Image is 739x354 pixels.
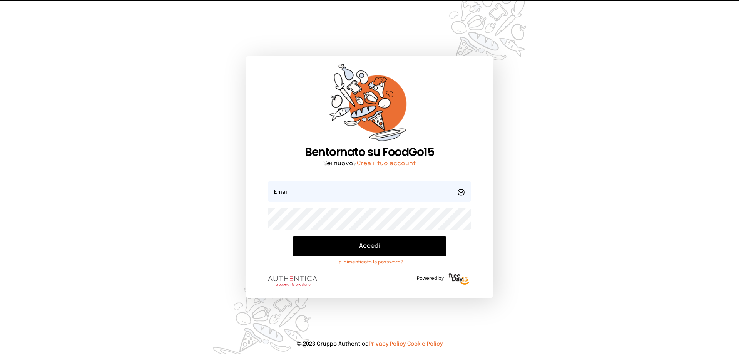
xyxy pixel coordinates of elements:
a: Privacy Policy [369,341,406,347]
a: Crea il tuo account [357,160,416,167]
img: sticker-orange.65babaf.png [329,64,410,145]
button: Accedi [293,236,446,256]
a: Hai dimenticato la password? [293,259,446,265]
img: logo-freeday.3e08031.png [447,272,471,287]
a: Cookie Policy [407,341,443,347]
p: Sei nuovo? [268,159,471,168]
span: Powered by [417,275,444,282]
img: logo.8f33a47.png [268,276,317,286]
h1: Bentornato su FoodGo15 [268,145,471,159]
p: © 2023 Gruppo Authentica [12,340,727,348]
